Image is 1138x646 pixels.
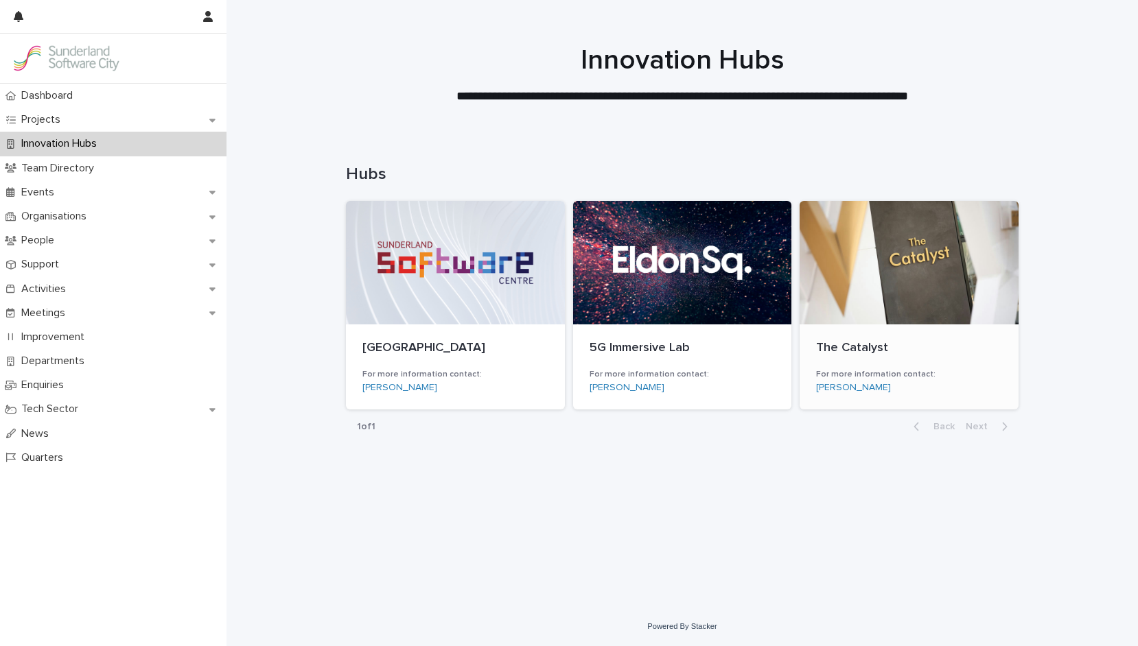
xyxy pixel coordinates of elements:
[816,382,891,394] a: [PERSON_NAME]
[16,89,84,102] p: Dashboard
[590,341,776,356] p: 5G Immersive Lab
[573,201,792,410] a: 5G Immersive LabFor more information contact:[PERSON_NAME]
[16,113,71,126] p: Projects
[346,410,386,444] p: 1 of 1
[346,201,565,410] a: [GEOGRAPHIC_DATA]For more information contact:[PERSON_NAME]
[16,137,108,150] p: Innovation Hubs
[966,422,996,431] span: Next
[16,427,60,440] p: News
[816,369,1002,380] h3: For more information contact:
[16,355,95,368] p: Departments
[647,622,717,630] a: Powered By Stacker
[362,382,437,394] a: [PERSON_NAME]
[16,451,74,464] p: Quarters
[16,283,77,296] p: Activities
[11,45,121,72] img: Kay6KQejSz2FjblR6DWv
[816,341,1002,356] p: The Catalyst
[16,186,65,199] p: Events
[346,44,1019,77] h1: Innovation Hubs
[362,369,548,380] h3: For more information contact:
[16,210,97,223] p: Organisations
[960,420,1019,433] button: Next
[800,201,1019,410] a: The CatalystFor more information contact:[PERSON_NAME]
[903,420,960,433] button: Back
[16,234,65,247] p: People
[925,422,955,431] span: Back
[16,258,70,271] p: Support
[16,162,105,175] p: Team Directory
[362,341,548,356] p: [GEOGRAPHIC_DATA]
[16,379,75,392] p: Enquiries
[590,369,776,380] h3: For more information contact:
[590,382,664,394] a: [PERSON_NAME]
[16,307,76,320] p: Meetings
[16,331,95,344] p: Improvement
[16,403,89,416] p: Tech Sector
[346,165,1019,184] h1: Hubs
